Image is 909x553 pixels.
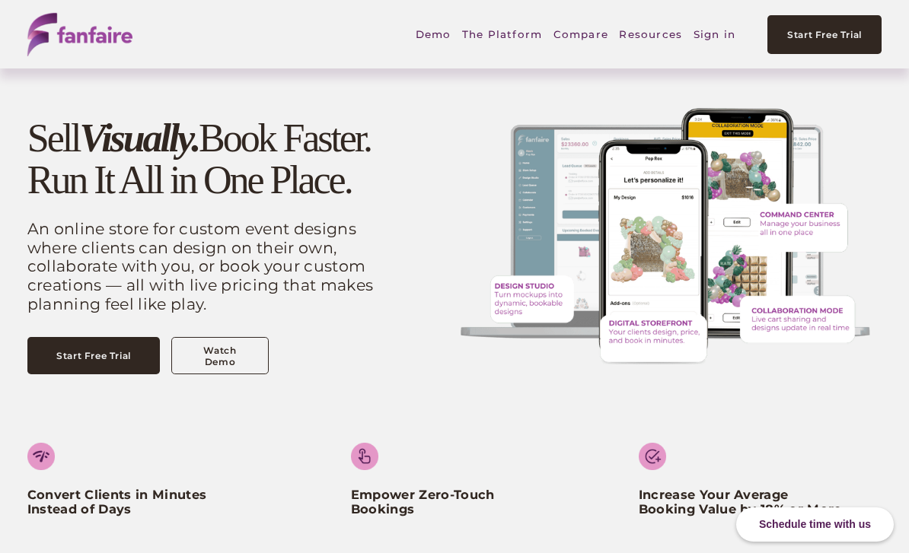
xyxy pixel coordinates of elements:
[27,117,377,202] h1: Sell Book Faster. Run It All in One Place.
[619,18,682,51] span: Resources
[462,17,543,52] a: folder dropdown
[27,220,377,314] p: An online store for custom event designs where clients can design on their own, collaborate with ...
[736,507,894,542] div: Schedule time with us
[767,15,882,54] a: Start Free Trial
[27,487,211,517] strong: Convert Clients in Minutes Instead of Days
[27,13,132,56] img: fanfaire
[351,487,499,517] strong: Empower Zero-Touch Bookings
[639,487,842,517] strong: Increase Your Average Booking Value by 18% or More
[553,17,608,52] a: Compare
[694,17,735,52] a: Sign in
[619,17,682,52] a: folder dropdown
[171,337,268,373] a: Watch Demo
[79,116,199,160] em: Visually.
[462,18,543,51] span: The Platform
[416,17,451,52] a: Demo
[27,337,161,373] a: Start Free Trial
